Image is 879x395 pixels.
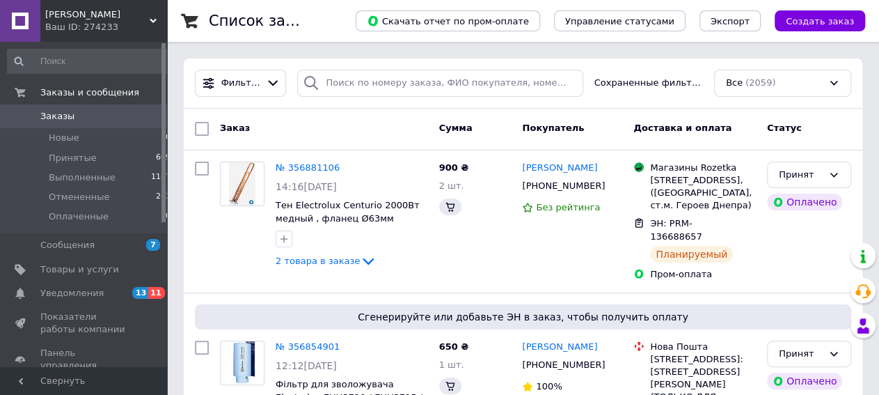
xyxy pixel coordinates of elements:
span: 11 [148,287,164,299]
span: 7 [146,239,160,251]
div: Оплачено [767,194,842,210]
span: 14:16[DATE] [276,181,337,192]
span: Скачать отчет по пром-оплате [367,15,529,27]
input: Поиск по номеру заказа, ФИО покупателя, номеру телефона, Email, номеру накладной [297,70,583,97]
span: 13 [132,287,148,299]
span: Управление статусами [565,16,674,26]
span: Создать заказ [786,16,854,26]
span: 263 [156,191,171,203]
div: Пром-оплата [650,268,756,281]
span: 1187 [151,171,171,184]
span: Принятые [49,152,97,164]
div: Принят [779,347,823,362]
span: Статус [767,123,802,133]
a: Создать заказ [761,15,865,26]
button: Экспорт [699,10,761,31]
a: Фото товару [220,341,264,385]
span: Оплаченные [49,210,109,223]
a: 2 товара в заказе [276,256,377,266]
span: 2 товара в заказе [276,256,360,266]
div: Магазины Rozetka [650,162,756,174]
span: 2 шт. [439,180,464,191]
span: Заказы [40,110,74,123]
input: Поиск [7,49,172,74]
span: Сообщения [40,239,95,251]
a: Фото товару [220,162,264,206]
span: Покупатель [522,123,584,133]
div: Принят [779,168,823,183]
span: 12:12[DATE] [276,360,337,371]
span: Выполненные [49,171,116,184]
span: Экспорт [711,16,750,26]
button: Скачать отчет по пром-оплате [356,10,540,31]
div: Нова Пошта [650,341,756,353]
a: № 356881106 [276,162,340,173]
button: Управление статусами [554,10,686,31]
span: 0 [166,210,171,223]
a: [PERSON_NAME] [522,162,597,175]
span: Заказ [220,123,250,133]
span: Новые [49,132,79,144]
div: [PHONE_NUMBER] [519,177,608,195]
img: Фото товару [230,341,255,385]
button: Создать заказ [775,10,865,31]
span: 100% [536,381,562,392]
span: ЭН: PRM-136688657 [650,218,702,242]
span: Сгенерируйте или добавьте ЭН в заказ, чтобы получить оплату [200,310,846,324]
span: Без рейтинга [536,202,600,212]
div: Ваш ID: 274233 [45,21,167,33]
span: 650 ₴ [439,341,469,352]
h1: Список заказов [209,13,328,29]
span: Сумма [439,123,473,133]
div: Оплачено [767,373,842,389]
span: Уведомления [40,287,104,300]
span: Панель управления [40,347,129,372]
a: Тен Electrolux Centurio 2000Вт медный , фланец Ø63мм [276,200,420,224]
span: Заказы и сообщения [40,86,139,99]
span: 900 ₴ [439,162,469,173]
span: Все [726,77,743,90]
span: (2059) [745,77,775,88]
span: Альфа Сервис [45,8,150,21]
span: Сохраненные фильтры: [594,77,703,90]
div: Планируемый [650,246,733,263]
span: Товары и услуги [40,263,119,276]
span: Показатели работы компании [40,311,129,336]
span: Отмененные [49,191,109,203]
img: Фото товару [229,162,255,206]
a: [PERSON_NAME] [522,341,597,354]
span: Фильтры [221,77,260,90]
div: [PHONE_NUMBER] [519,356,608,374]
span: 0 [166,132,171,144]
span: Доставка и оплата [633,123,731,133]
span: 1 шт. [439,359,464,370]
a: № 356854901 [276,341,340,352]
span: 609 [156,152,171,164]
div: [STREET_ADDRESS], ([GEOGRAPHIC_DATA], ст.м. Героев Днепра) [650,174,756,212]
